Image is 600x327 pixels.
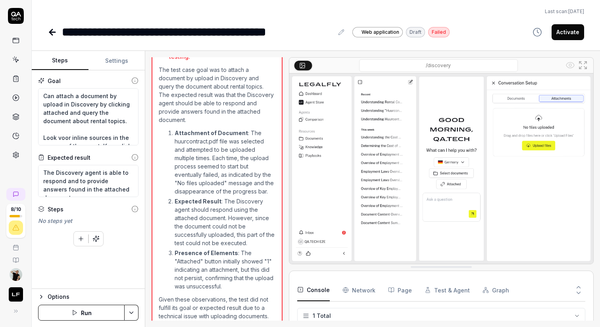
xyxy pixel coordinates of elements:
[6,188,25,201] a: New conversation
[48,77,61,85] div: Goal
[568,8,584,14] time: [DATE]
[48,292,138,302] div: Options
[38,217,138,225] div: No steps yet
[10,268,22,281] img: 4cfcff40-75ee-4a48-a2b0-1984f07fefe6.jpeg
[175,250,238,256] strong: Presence of Elements
[48,153,90,162] div: Expected result
[159,66,275,124] p: The test case goal was to attach a document by upload in Discovery and query the document about r...
[342,279,375,301] button: Network
[38,292,138,302] button: Options
[564,59,577,72] button: Show all interative elements
[175,130,248,136] strong: Attachment of Document
[406,27,425,37] div: Draft
[48,205,63,213] div: Steps
[175,197,275,247] p: : The Discovery agent should respond using the attached document. However, since the document cou...
[388,279,412,301] button: Page
[175,249,275,290] p: : The "Attached" button initially showed "1" indicating an attachment, but this did not persist, ...
[352,27,403,37] a: Web application
[3,281,28,303] button: LEGALFLY Logo
[483,279,509,301] button: Graph
[289,74,593,264] img: Screenshot
[3,238,28,251] a: Book a call with us
[9,287,23,302] img: LEGALFLY Logo
[545,8,584,15] button: Last scan:[DATE]
[425,279,470,301] button: Test & Agent
[11,207,21,212] span: 8 / 10
[545,8,584,15] span: Last scan:
[528,24,547,40] button: View version history
[362,29,399,36] span: Web application
[88,51,145,70] button: Settings
[32,51,88,70] button: Steps
[577,59,589,72] button: Open in full screen
[38,305,125,321] button: Run
[552,24,584,40] button: Activate
[175,198,221,205] strong: Expected Result
[3,251,28,263] a: Documentation
[159,295,275,320] p: Given these observations, the test did not fulfill its goal or expected result due to a technical...
[297,279,330,301] button: Console
[175,129,275,195] p: : The huurcontract.pdf file was selected and attempted to be uploaded multiple times. Each time, ...
[428,27,450,37] div: Failed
